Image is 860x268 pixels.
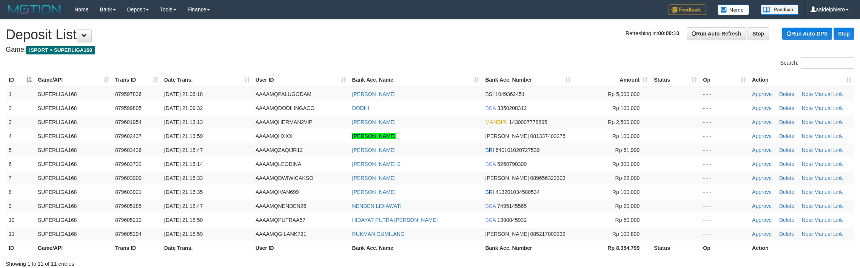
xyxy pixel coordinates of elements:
[485,133,529,139] span: [PERSON_NAME]
[700,227,749,241] td: - - -
[35,129,112,143] td: SUPERLIGA168
[752,175,772,181] a: Approve
[700,171,749,185] td: - - -
[485,161,496,167] span: BCA
[349,241,482,255] th: Bank Acc. Name
[352,189,396,195] a: [PERSON_NAME]
[802,175,813,181] a: Note
[814,91,843,97] a: Manual Link
[6,101,35,115] td: 2
[256,105,314,111] span: AAAAMQDODIHNGACO
[6,171,35,185] td: 7
[747,27,769,40] a: Stop
[6,257,353,268] div: Showing 1 to 11 of 11 entries
[700,129,749,143] td: - - -
[35,101,112,115] td: SUPERLIGA168
[115,175,142,181] span: 879603909
[6,143,35,157] td: 5
[115,105,142,111] span: 879599805
[509,119,547,125] span: Copy 1430007778895 to clipboard
[485,203,496,209] span: BCA
[485,189,494,195] span: BRI
[802,105,813,111] a: Note
[497,203,527,209] span: Copy 7495145565 to clipboard
[6,87,35,101] td: 1
[700,185,749,199] td: - - -
[256,231,307,237] span: AAAAMQGILANK721
[497,217,527,223] span: Copy 1390845932 to clipboard
[802,189,813,195] a: Note
[802,119,813,125] a: Note
[6,241,35,255] th: ID
[615,203,640,209] span: Rp 20,000
[814,119,843,125] a: Manual Link
[164,175,203,181] span: [DATE] 21:16:33
[802,217,813,223] a: Note
[700,199,749,213] td: - - -
[761,5,798,15] img: panduan.png
[35,171,112,185] td: SUPERLIGA168
[256,175,313,181] span: AAAAMQDWIWICAKSO
[700,115,749,129] td: - - -
[700,101,749,115] td: - - -
[485,119,507,125] span: MANDIRI
[814,161,843,167] a: Manual Link
[6,185,35,199] td: 8
[161,73,253,87] th: Date Trans.: activate to sort column ascending
[485,147,494,153] span: BRI
[612,105,640,111] span: Rp 100,000
[496,189,540,195] span: Copy 413201034580534 to clipboard
[779,161,794,167] a: Delete
[349,73,482,87] th: Bank Acc. Name: activate to sort column ascending
[164,105,203,111] span: [DATE] 21:09:32
[6,227,35,241] td: 11
[780,57,854,69] label: Search:
[485,91,494,97] span: BSI
[352,119,396,125] a: [PERSON_NAME]
[814,147,843,153] a: Manual Link
[6,115,35,129] td: 3
[779,105,794,111] a: Delete
[718,5,749,15] img: Button%20Memo.svg
[6,213,35,227] td: 10
[115,161,142,167] span: 879603732
[35,227,112,241] td: SUPERLIGA168
[35,87,112,101] td: SUPERLIGA168
[256,189,299,195] span: AAAAMQIVAN699
[352,133,396,139] a: [PERSON_NAME]
[115,91,142,97] span: 879597836
[112,241,161,255] th: Trans ID
[256,217,305,223] span: AAAAMQPUTRAA57
[802,161,813,167] a: Note
[700,241,749,255] th: Op
[779,119,794,125] a: Delete
[497,105,527,111] span: Copy 3350208312 to clipboard
[608,91,640,97] span: Rp 5,000,000
[779,203,794,209] a: Delete
[496,147,540,153] span: Copy 640101020727539 to clipboard
[700,87,749,101] td: - - -
[834,28,854,40] a: Stop
[164,161,203,167] span: [DATE] 21:16:14
[112,73,161,87] th: Trans ID: activate to sort column ascending
[573,241,651,255] th: Rp 8.354.799
[658,30,679,36] strong: 00:00:10
[752,217,772,223] a: Approve
[752,133,772,139] a: Approve
[6,157,35,171] td: 6
[752,105,772,111] a: Approve
[802,91,813,97] a: Note
[164,91,203,97] span: [DATE] 21:06:18
[779,147,794,153] a: Delete
[608,119,640,125] span: Rp 2,500,000
[256,91,311,97] span: AAAAMQPALUGODAM
[700,213,749,227] td: - - -
[485,105,496,111] span: BCA
[256,119,313,125] span: AAAAMQHERMAN2VIP
[115,133,142,139] span: 879602437
[612,189,640,195] span: Rp 100,000
[115,231,142,237] span: 879605294
[530,175,565,181] span: Copy 089656323303 to clipboard
[352,105,369,111] a: DODIH
[352,175,396,181] a: [PERSON_NAME]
